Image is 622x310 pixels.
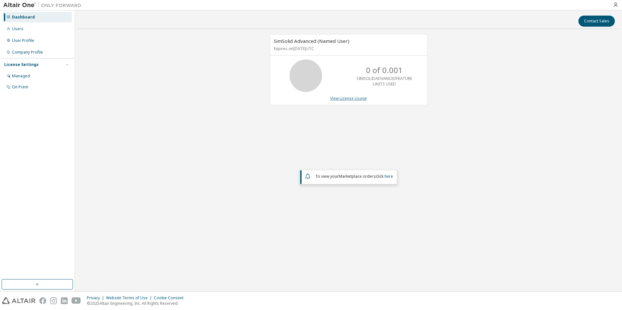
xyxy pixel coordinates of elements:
[12,73,30,79] div: Managed
[12,26,23,32] div: Users
[12,50,43,55] div: Company Profile
[4,62,39,67] div: License Settings
[50,297,57,304] img: instagram.svg
[385,174,393,179] a: here
[106,295,154,301] div: Website Terms of Use
[578,16,615,27] button: Contact Sales
[12,15,35,20] div: Dashboard
[315,174,393,179] span: To view your click
[330,96,367,101] a: View License Usage
[12,84,28,90] div: On Prem
[87,301,187,306] p: © 2025 Altair Engineering, Inc. All Rights Reserved.
[366,65,403,76] p: 0 of 0.001
[2,297,35,304] img: altair_logo.svg
[274,38,349,44] span: SimSolid Advanced (Named User)
[3,2,85,8] img: Altair One
[339,174,376,179] em: Marketplace orders
[87,295,106,301] div: Privacy
[12,38,34,43] div: User Profile
[61,297,68,304] img: linkedin.svg
[357,76,412,87] p: SIMSOLIDADVANCEDFEATURE UNITS USED
[154,295,187,301] div: Cookie Consent
[39,297,46,304] img: facebook.svg
[274,46,422,51] p: Expires on [DATE] UTC
[72,297,81,304] img: youtube.svg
